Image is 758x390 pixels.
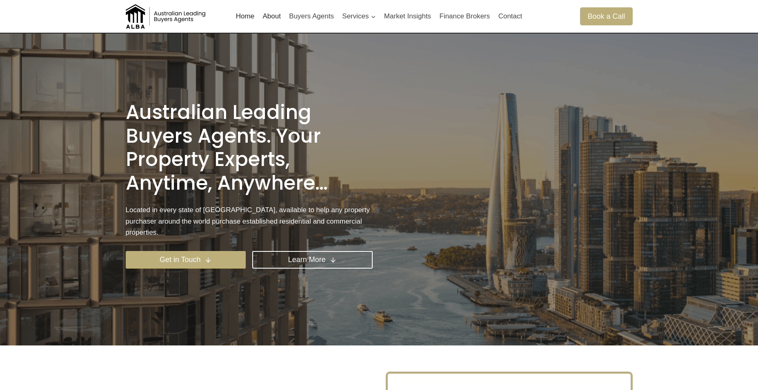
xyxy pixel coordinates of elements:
[232,7,259,26] a: Home
[285,7,338,26] a: Buyers Agents
[580,7,632,25] a: Book a Call
[160,254,201,266] span: Get in Touch
[232,7,527,26] nav: Primary Navigation
[126,251,246,269] a: Get in Touch
[288,254,326,266] span: Learn More
[258,7,285,26] a: About
[126,204,373,238] p: Located in every state of [GEOGRAPHIC_DATA], available to help any property purchaser around the ...
[252,251,373,269] a: Learn More
[435,7,494,26] a: Finance Brokers
[342,11,376,22] span: Services
[380,7,436,26] a: Market Insights
[494,7,526,26] a: Contact
[126,4,207,29] img: Australian Leading Buyers Agents
[126,101,373,195] h1: Australian Leading Buyers Agents. Your property experts, anytime, anywhere…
